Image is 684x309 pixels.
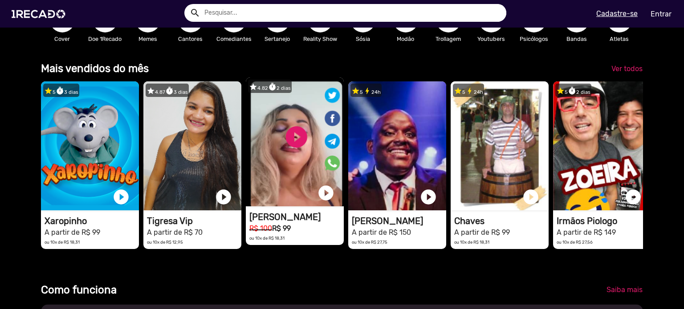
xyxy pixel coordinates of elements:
[432,35,465,43] p: Trollagem
[45,216,139,226] h1: Xaropinho
[187,4,202,20] button: Example home icon
[346,35,380,43] p: Sósia
[272,224,291,233] b: R$ 99
[419,188,437,206] a: play_circle_filled
[599,282,650,298] a: Saiba mais
[645,6,677,22] a: Entrar
[147,240,183,245] small: ou 10x de R$ 12,95
[454,240,489,245] small: ou 10x de R$ 18,31
[249,212,344,222] h1: [PERSON_NAME]
[249,224,272,233] small: R$ 100
[557,216,651,226] h1: Irmãos Piologo
[624,188,642,206] a: play_circle_filled
[41,81,139,210] video: 1RECADO vídeos dedicados para fãs e empresas
[454,216,549,226] h1: Chaves
[246,77,344,206] video: 1RECADO vídeos dedicados para fãs e empresas
[216,35,252,43] p: Comediantes
[131,35,165,43] p: Memes
[603,35,636,43] p: Atletas
[596,9,638,18] u: Cadastre-se
[348,81,446,210] video: 1RECADO vídeos dedicados para fãs e empresas
[454,228,510,237] small: A partir de R$ 99
[611,64,643,73] span: Ver todos
[517,35,551,43] p: Psicólogos
[317,184,335,202] a: play_circle_filled
[261,35,294,43] p: Sertanejo
[451,81,549,210] video: 1RECADO vídeos dedicados para fãs e empresas
[352,228,411,237] small: A partir de R$ 150
[41,62,149,75] b: Mais vendidos do mês
[198,4,506,22] input: Pesquisar...
[143,81,241,210] video: 1RECADO vídeos dedicados para fãs e empresas
[560,35,594,43] p: Bandas
[389,35,423,43] p: Modão
[607,285,643,294] span: Saiba mais
[474,35,508,43] p: Youtubers
[147,228,203,237] small: A partir de R$ 70
[557,240,593,245] small: ou 10x de R$ 27,56
[41,284,117,296] b: Como funciona
[553,81,651,210] video: 1RECADO vídeos dedicados para fãs e empresas
[352,216,446,226] h1: [PERSON_NAME]
[522,188,540,206] a: play_circle_filled
[190,8,200,18] mat-icon: Example home icon
[45,35,79,43] p: Cover
[352,240,387,245] small: ou 10x de R$ 27,75
[557,228,616,237] small: A partir de R$ 149
[88,35,122,43] p: Doe 1Recado
[303,35,337,43] p: Reality Show
[147,216,241,226] h1: Tigresa Vip
[112,188,130,206] a: play_circle_filled
[45,228,100,237] small: A partir de R$ 99
[174,35,208,43] p: Cantores
[45,240,80,245] small: ou 10x de R$ 18,31
[215,188,232,206] a: play_circle_filled
[249,236,285,241] small: ou 10x de R$ 18,31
